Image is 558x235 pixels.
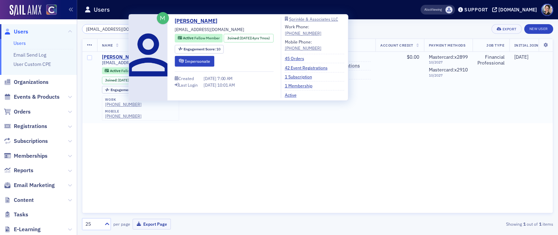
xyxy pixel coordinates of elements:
strong: 1 [522,221,527,227]
span: Active [183,36,194,40]
div: Created [178,77,194,80]
div: Support [464,7,488,13]
a: Orders [4,108,31,116]
button: Export Page [133,219,171,229]
a: Sprinkle & Associates LLC [285,17,344,21]
a: View Homepage [41,4,57,16]
a: Active Fellow Member [105,68,146,73]
div: 10 [184,47,220,51]
div: Mobile Phone: [285,39,321,51]
span: Events & Products [14,93,60,101]
div: Export [503,27,517,31]
div: (4yrs 7mos) [118,78,148,82]
span: Orders [14,108,31,116]
span: Active [110,68,121,73]
span: E-Learning [14,226,41,233]
div: mobile [105,109,142,114]
a: [PERSON_NAME] [102,54,140,60]
a: E-Learning [4,226,41,233]
a: Registrations [4,123,47,130]
span: Fellow Member [121,68,147,73]
a: [PHONE_NUMBER] [105,114,142,119]
a: Tasks [4,211,28,218]
span: Joined : [227,36,240,41]
a: Users [13,40,26,46]
a: User Custom CPE [13,61,51,67]
div: Financial Professional [477,54,505,66]
span: 10 / 2027 [429,60,468,65]
a: 45 Orders [285,55,309,61]
span: Engagement Score : [111,87,143,92]
span: [EMAIL_ADDRESS][DOMAIN_NAME] [175,26,244,32]
a: Memberships [4,152,48,160]
a: Email Marketing [4,182,55,189]
span: 7:00 AM [217,76,232,81]
span: Registrations [14,123,47,130]
button: [DOMAIN_NAME] [492,7,539,12]
span: [EMAIL_ADDRESS][DOMAIN_NAME] [102,60,172,65]
div: (4yrs 7mos) [240,36,270,41]
a: Users [4,28,28,36]
a: 1 Membership [285,82,318,89]
a: Organizations [4,78,49,86]
span: Tasks [14,211,28,218]
span: Subscriptions [14,137,48,145]
span: Mastercard : x2899 [429,54,468,60]
span: Memberships [14,152,48,160]
span: Joined : [105,78,118,82]
div: 25 [85,221,101,228]
div: Joined: 2021-01-25 00:00:00 [102,77,152,84]
img: SailAMX [46,4,57,15]
div: Sprinkle & Associates LLC [289,17,338,21]
a: 1 Subscription [285,74,317,80]
div: 10 [111,88,147,92]
span: Profile [541,4,553,16]
strong: 1 [538,221,542,227]
a: Reports [4,167,33,174]
a: New User [524,24,553,34]
span: Payment Methods [429,43,466,48]
a: [PHONE_NUMBER] [285,30,321,36]
div: Engagement Score: 10 [102,86,151,94]
span: [DATE] [204,82,217,88]
span: Mastercard : x2910 [429,67,468,73]
div: Active: Active: Fellow Member [102,67,150,74]
div: work [105,98,142,102]
a: [PERSON_NAME] [175,17,223,25]
img: SailAMX [10,5,41,16]
a: Email Send Log [13,52,46,58]
div: Engagement Score: 10 [175,45,224,53]
button: Impersonate [175,56,214,67]
span: Users [14,28,28,36]
div: Last Login [179,83,198,87]
span: Name [102,43,113,48]
div: [DOMAIN_NAME] [498,7,537,13]
a: Events & Products [4,93,60,101]
span: Fellow Member [194,36,220,40]
span: [DATE] [514,54,528,60]
a: [PHONE_NUMBER] [105,102,142,107]
a: Active Fellow Member [178,36,219,41]
span: Organizations [14,78,49,86]
div: Also [424,7,431,12]
a: Subscriptions [4,137,48,145]
button: Export [492,24,521,34]
a: Active [285,92,302,98]
span: Piyali Chatterjee [445,6,453,13]
span: 10:01 AM [217,82,235,88]
div: Showing out of items [401,221,553,227]
span: Account Credit [380,43,413,48]
span: Initial Join Date [514,43,549,48]
span: 10 / 2027 [429,73,468,78]
a: [PHONE_NUMBER] [285,45,321,51]
div: Joined: 2021-01-25 00:00:00 [224,34,273,42]
h1: Users [94,6,110,14]
span: [DATE] [240,36,251,40]
div: Active: Active: Fellow Member [175,34,223,42]
span: Content [14,196,34,204]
